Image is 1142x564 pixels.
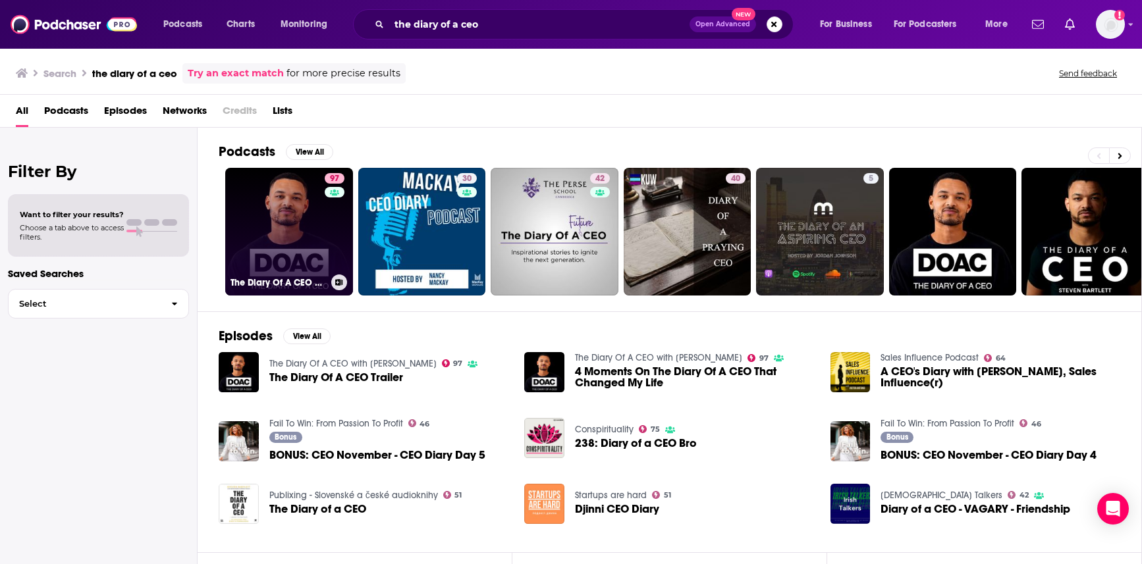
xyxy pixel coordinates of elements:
[811,14,888,35] button: open menu
[219,421,259,461] img: BONUS: CEO November - CEO Diary Day 5
[1008,491,1029,499] a: 42
[219,352,259,392] img: The Diary Of A CEO Trailer
[330,172,339,186] span: 97
[389,14,690,35] input: Search podcasts, credits, & more...
[269,503,366,515] span: The Diary of a CEO
[462,172,472,186] span: 30
[881,366,1120,388] a: A CEO's Diary with Brandon Bornancin, Sales Influence(r)
[219,328,273,344] h2: Episodes
[325,173,344,184] a: 97
[281,15,327,34] span: Monitoring
[454,492,462,498] span: 51
[188,66,284,81] a: Try an exact match
[223,100,257,127] span: Credits
[985,15,1008,34] span: More
[595,172,605,186] span: 42
[575,438,697,449] a: 238: Diary of a CEO Bro
[830,352,871,392] img: A CEO's Diary with Brandon Bornancin, Sales Influence(r)
[44,100,88,127] a: Podcasts
[639,425,660,433] a: 75
[524,484,564,524] img: Djinni CEO Diary
[283,328,331,344] button: View All
[881,449,1097,461] a: BONUS: CEO November - CEO Diary Day 4
[830,484,871,524] img: Diary of a CEO - VAGARY - Friendship
[20,210,124,219] span: Want to filter your results?
[8,267,189,280] p: Saved Searches
[695,21,750,28] span: Open Advanced
[408,419,430,427] a: 46
[20,223,124,242] span: Choose a tab above to access filters.
[219,484,259,524] img: The Diary of a CEO
[732,8,755,20] span: New
[1060,13,1080,36] a: Show notifications dropdown
[590,173,610,184] a: 42
[286,144,333,160] button: View All
[575,424,634,435] a: Conspirituality
[1020,419,1041,427] a: 46
[731,172,740,186] span: 40
[219,143,275,160] h2: Podcasts
[575,352,742,363] a: The Diary Of A CEO with Steven Bartlett
[269,490,438,501] a: Publixing - Slovenské a české audioknihy
[524,418,564,458] img: 238: Diary of a CEO Bro
[886,433,908,441] span: Bonus
[881,490,1002,501] a: Irish Talkers
[11,12,137,37] img: Podchaser - Follow, Share and Rate Podcasts
[820,15,872,34] span: For Business
[271,14,344,35] button: open menu
[457,173,477,184] a: 30
[273,100,292,127] a: Lists
[575,503,659,515] a: Djinni CEO Diary
[652,491,671,499] a: 51
[1097,493,1129,525] div: Open Intercom Messenger
[163,100,207,127] a: Networks
[885,14,976,35] button: open menu
[420,421,429,427] span: 46
[976,14,1024,35] button: open menu
[759,355,769,361] span: 97
[16,100,28,127] a: All
[154,14,219,35] button: open menu
[1096,10,1125,39] button: Show profile menu
[575,366,815,388] a: 4 Moments On The Diary Of A CEO That Changed My Life
[524,352,564,392] img: 4 Moments On The Diary Of A CEO That Changed My Life
[1027,13,1049,36] a: Show notifications dropdown
[575,490,647,501] a: Startups are hard
[443,491,462,499] a: 51
[358,168,486,295] a: 30
[227,15,255,34] span: Charts
[104,100,147,127] a: Episodes
[269,449,485,461] span: BONUS: CEO November - CEO Diary Day 5
[269,358,437,369] a: The Diary Of A CEO with Steven Bartlett
[869,172,873,186] span: 5
[664,492,671,498] span: 51
[1096,10,1125,39] span: Logged in as HavasFormulab2b
[1055,68,1121,79] button: Send feedback
[881,352,979,363] a: Sales Influence Podcast
[269,372,403,383] a: The Diary Of A CEO Trailer
[225,168,353,295] a: 97The Diary Of A CEO with [PERSON_NAME]
[231,277,326,288] h3: The Diary Of A CEO with [PERSON_NAME]
[442,359,463,367] a: 97
[491,168,618,295] a: 42
[8,289,189,319] button: Select
[1096,10,1125,39] img: User Profile
[651,426,660,432] span: 75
